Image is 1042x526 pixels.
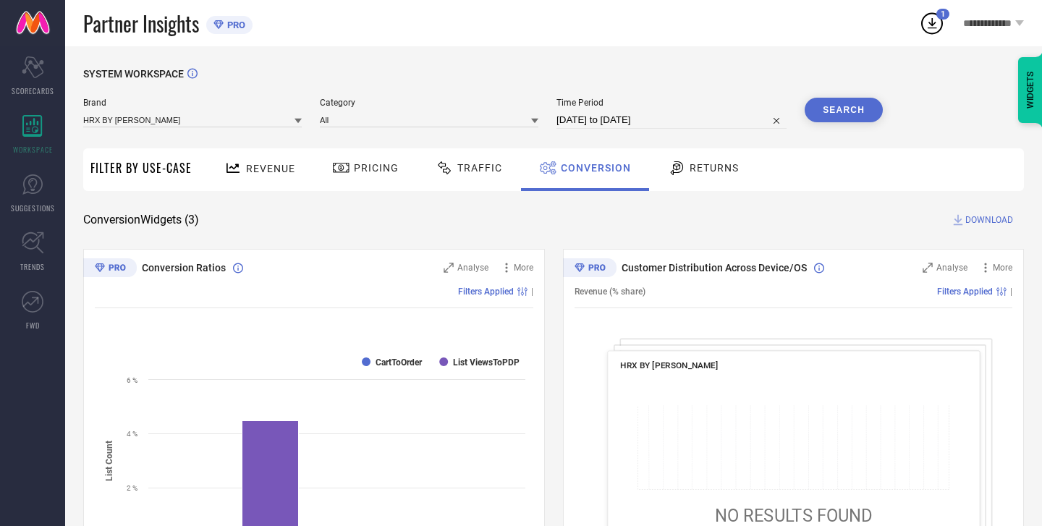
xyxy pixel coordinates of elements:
[457,162,502,174] span: Traffic
[142,262,226,273] span: Conversion Ratios
[320,98,538,108] span: Category
[556,98,787,108] span: Time Period
[444,263,454,273] svg: Zoom
[919,10,945,36] div: Open download list
[563,258,617,280] div: Premium
[83,98,302,108] span: Brand
[83,258,137,280] div: Premium
[458,287,514,297] span: Filters Applied
[83,213,199,227] span: Conversion Widgets ( 3 )
[11,203,55,213] span: SUGGESTIONS
[556,111,787,129] input: Select time period
[83,68,184,80] span: SYSTEM WORKSPACE
[12,85,54,96] span: SCORECARDS
[690,162,739,174] span: Returns
[941,9,945,19] span: 1
[575,287,645,297] span: Revenue (% share)
[20,261,45,272] span: TRENDS
[127,376,137,384] text: 6 %
[354,162,399,174] span: Pricing
[993,263,1012,273] span: More
[127,484,137,492] text: 2 %
[104,440,114,480] tspan: List Count
[514,263,533,273] span: More
[376,357,423,368] text: CartToOrder
[937,287,993,297] span: Filters Applied
[805,98,883,122] button: Search
[1010,287,1012,297] span: |
[224,20,245,30] span: PRO
[13,144,53,155] span: WORKSPACE
[83,9,199,38] span: Partner Insights
[531,287,533,297] span: |
[965,213,1013,227] span: DOWNLOAD
[26,320,40,331] span: FWD
[127,430,137,438] text: 4 %
[457,263,488,273] span: Analyse
[714,506,872,526] span: NO RESULTS FOUND
[923,263,933,273] svg: Zoom
[246,163,295,174] span: Revenue
[936,263,967,273] span: Analyse
[90,159,192,177] span: Filter By Use-Case
[620,360,718,370] span: HRX BY [PERSON_NAME]
[561,162,631,174] span: Conversion
[622,262,807,273] span: Customer Distribution Across Device/OS
[453,357,520,368] text: List ViewsToPDP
